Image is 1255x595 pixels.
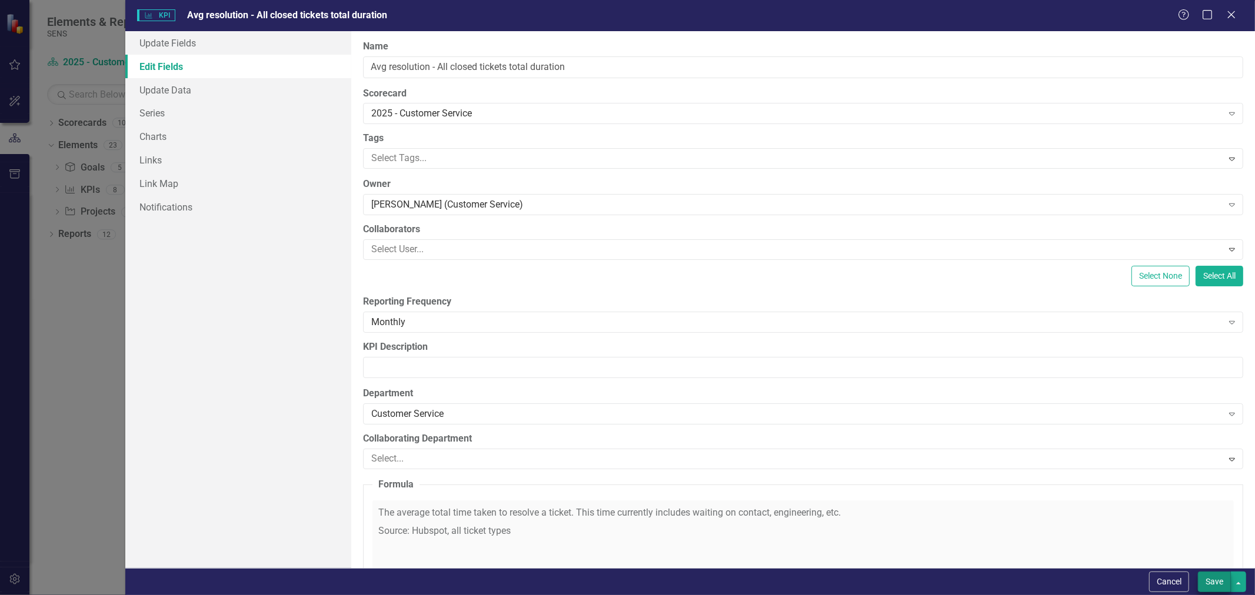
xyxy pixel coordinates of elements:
[371,198,1222,212] div: [PERSON_NAME] (Customer Service)
[371,107,1222,121] div: 2025 - Customer Service
[137,9,175,21] span: KPI
[1149,571,1189,592] button: Cancel
[125,148,351,172] a: Links
[187,9,387,21] span: Avg resolution - All closed tickets total duration
[363,132,1243,145] label: Tags
[125,125,351,148] a: Charts
[363,340,1243,354] label: KPI Description
[371,315,1222,329] div: Monthly
[125,101,351,125] a: Series
[1198,571,1231,592] button: Save
[372,478,420,492] legend: Formula
[125,55,351,78] a: Edit Fields
[363,178,1243,191] label: Owner
[1131,266,1190,286] button: Select None
[363,432,1243,446] label: Collaborating Department
[363,40,1243,54] label: Name
[363,56,1243,78] input: KPI Name
[363,87,1243,101] label: Scorecard
[125,195,351,219] a: Notifications
[125,172,351,195] a: Link Map
[371,407,1222,421] div: Customer Service
[363,387,1243,400] label: Department
[363,223,1243,236] label: Collaborators
[1196,266,1243,286] button: Select All
[363,295,1243,309] label: Reporting Frequency
[125,31,351,55] a: Update Fields
[125,78,351,102] a: Update Data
